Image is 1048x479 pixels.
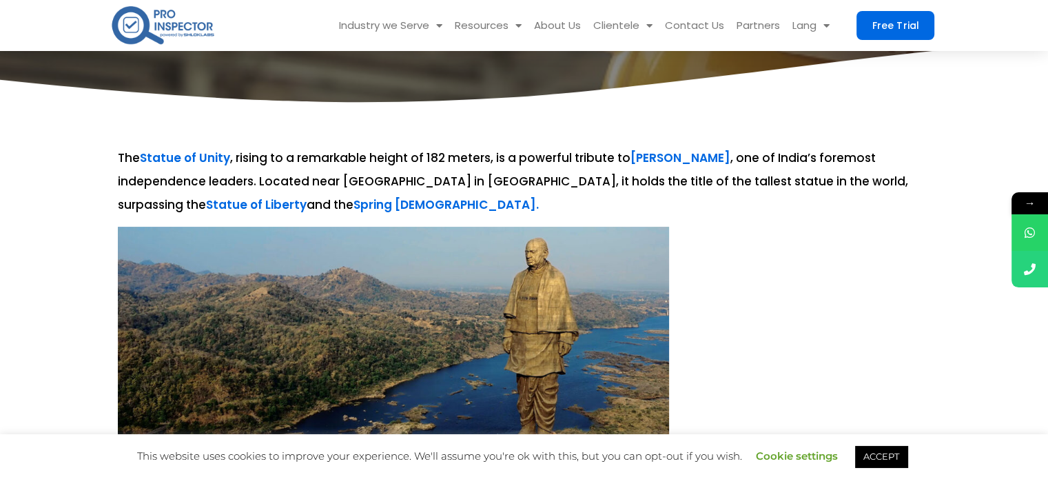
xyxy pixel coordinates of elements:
img: pro-inspector-logo [110,3,216,47]
span: Free Trial [872,21,918,30]
a: ACCEPT [855,446,907,467]
a: Cookie settings [756,449,838,462]
a: Statue of Unity [140,150,230,166]
span: This website uses cookies to improve your experience. We'll assume you're ok with this, but you c... [137,449,911,462]
a: Free Trial [856,11,934,40]
a: Statue of Liberty [206,196,307,213]
a: [PERSON_NAME] [630,150,730,166]
p: The , rising to a remarkable height of 182 meters, is a powerful tribute to , one of India’s fore... [118,146,918,216]
span: → [1011,192,1048,214]
img: The Statue of Unity - Sardar Vallabhbhai Patel [118,227,669,462]
a: Spring [DEMOGRAPHIC_DATA]. [353,196,539,213]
